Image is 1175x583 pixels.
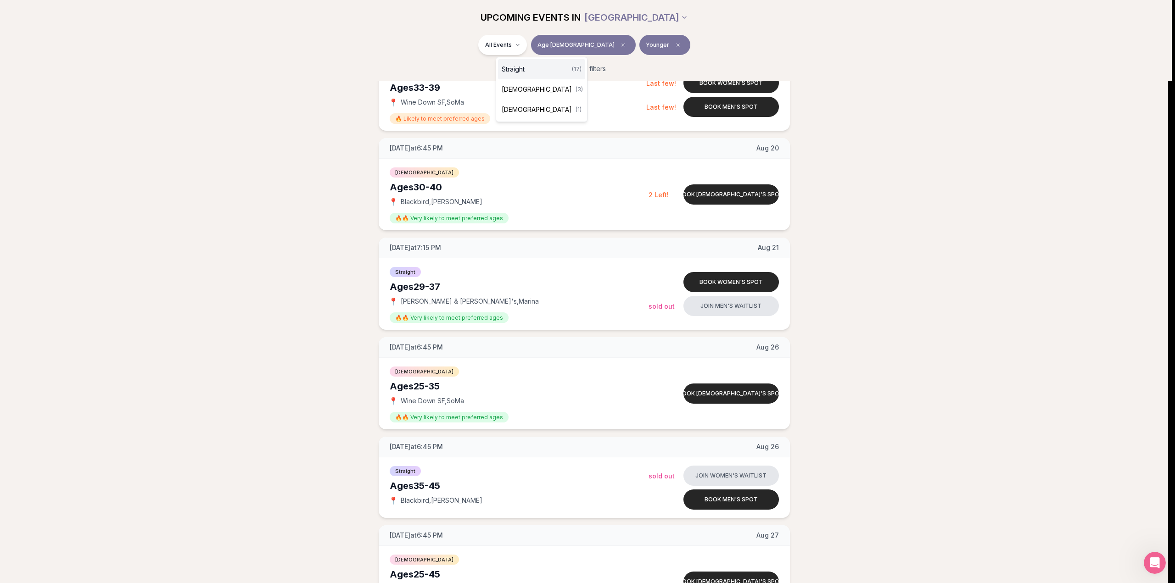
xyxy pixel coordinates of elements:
[576,86,583,93] span: ( 3 )
[572,66,582,73] span: ( 17 )
[502,65,525,74] span: Straight
[502,105,572,114] span: [DEMOGRAPHIC_DATA]
[576,106,582,113] span: ( 1 )
[502,85,572,94] span: [DEMOGRAPHIC_DATA]
[1144,552,1166,574] iframe: Intercom live chat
